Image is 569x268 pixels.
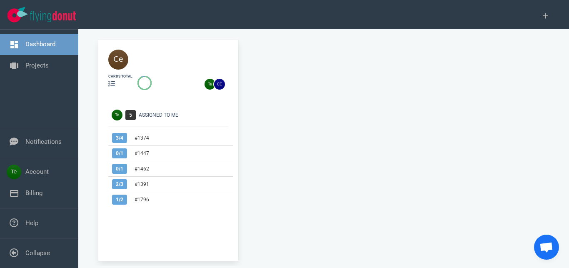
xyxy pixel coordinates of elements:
a: #1462 [135,166,149,172]
a: #1447 [135,150,149,156]
a: Dashboard [25,40,55,48]
img: 26 [214,79,225,90]
span: 1 / 2 [112,195,127,205]
span: 0 / 1 [112,164,127,174]
a: Collapse [25,249,50,257]
a: Help [25,219,38,227]
div: cards total [108,74,132,79]
img: 40 [108,50,128,70]
a: #1796 [135,197,149,203]
a: Notifications [25,138,62,145]
span: 3 / 4 [112,133,127,143]
a: Projects [25,62,49,69]
img: Flying Donut text logo [30,11,76,22]
a: #1374 [135,135,149,141]
span: 2 / 3 [112,179,127,189]
a: #1391 [135,181,149,187]
a: Chat abierto [534,235,559,260]
img: 26 [205,79,215,90]
span: 0 / 1 [112,148,127,158]
img: Avatar [112,110,122,120]
span: 5 [125,110,136,120]
a: Account [25,168,49,175]
a: Billing [25,189,42,197]
div: Assigned To Me [139,111,233,119]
